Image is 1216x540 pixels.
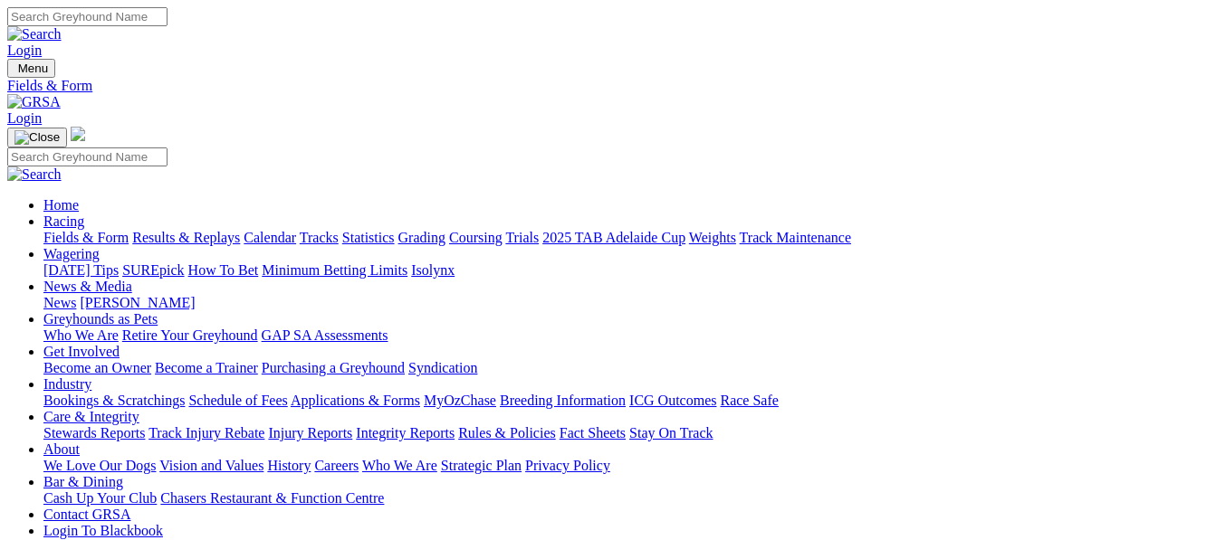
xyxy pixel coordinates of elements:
a: Rules & Policies [458,425,556,441]
button: Toggle navigation [7,128,67,147]
a: Bar & Dining [43,474,123,489]
a: We Love Our Dogs [43,458,156,473]
img: Close [14,130,60,145]
a: Coursing [449,230,503,245]
a: Grading [398,230,445,245]
a: Cash Up Your Club [43,490,157,506]
a: Wagering [43,246,100,261]
a: Calendar [244,230,296,245]
a: Statistics [342,230,395,245]
a: Race Safe [720,393,778,408]
a: Become an Owner [43,360,151,375]
div: News & Media [43,295,1209,311]
a: About [43,441,80,457]
a: How To Bet [188,262,259,278]
a: Results & Replays [132,230,240,245]
div: Racing [43,230,1209,246]
a: 2025 TAB Adelaide Cup [542,230,685,245]
div: Care & Integrity [43,425,1209,441]
input: Search [7,7,168,26]
a: Fields & Form [7,78,1209,94]
a: Purchasing a Greyhound [262,360,405,375]
a: Track Maintenance [740,230,851,245]
a: Integrity Reports [356,425,455,441]
div: Industry [43,393,1209,409]
a: Tracks [300,230,339,245]
a: Isolynx [411,262,455,278]
input: Search [7,147,168,166]
a: Fields & Form [43,230,129,245]
div: Get Involved [43,360,1209,376]
a: Stay On Track [629,425,713,441]
a: Home [43,197,79,213]
img: Search [7,26,62,43]
a: Login [7,110,42,126]
div: Greyhounds as Pets [43,327,1209,344]
a: Syndication [408,360,477,375]
div: Wagering [43,262,1209,279]
a: Become a Trainer [155,360,258,375]
a: Greyhounds as Pets [43,311,158,327]
div: About [43,458,1209,474]
span: Menu [18,62,48,75]
a: Injury Reports [268,425,352,441]
a: Vision and Values [159,458,263,473]
a: Racing [43,213,84,229]
a: Privacy Policy [525,458,610,473]
a: Get Involved [43,344,120,359]
a: Bookings & Scratchings [43,393,185,408]
a: Careers [314,458,359,473]
a: [DATE] Tips [43,262,119,278]
a: Who We Are [362,458,437,473]
a: Retire Your Greyhound [122,327,258,343]
a: Care & Integrity [43,409,139,424]
a: History [267,458,311,473]
img: Search [7,166,62,183]
a: Trials [505,230,539,245]
a: GAP SA Assessments [262,327,388,343]
a: SUREpick [122,262,184,278]
a: ICG Outcomes [629,393,716,408]
a: Applications & Forms [291,393,420,408]
a: Minimum Betting Limits [262,262,407,278]
a: Login [7,43,42,58]
a: Schedule of Fees [188,393,287,408]
a: Login To Blackbook [43,523,163,538]
a: Weights [689,230,736,245]
a: Fact Sheets [560,425,626,441]
div: Bar & Dining [43,490,1209,507]
a: Breeding Information [500,393,626,408]
a: Strategic Plan [441,458,522,473]
a: News & Media [43,279,132,294]
a: Track Injury Rebate [148,425,264,441]
a: Stewards Reports [43,425,145,441]
button: Toggle navigation [7,59,55,78]
a: Who We Are [43,327,119,343]
a: Chasers Restaurant & Function Centre [160,490,384,506]
img: GRSA [7,94,61,110]
a: Industry [43,376,91,392]
a: MyOzChase [424,393,496,408]
img: logo-grsa-white.png [71,127,85,141]
a: Contact GRSA [43,507,130,522]
a: News [43,295,76,310]
a: [PERSON_NAME] [80,295,195,310]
